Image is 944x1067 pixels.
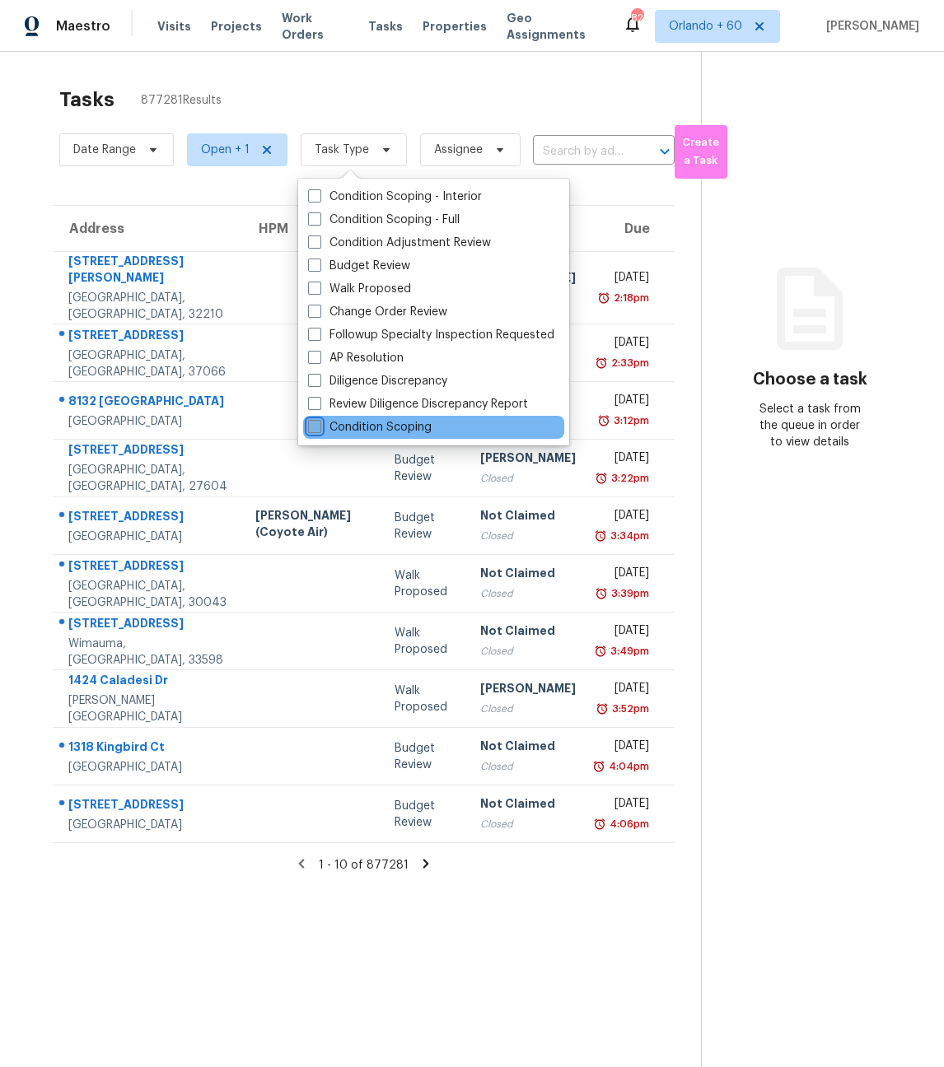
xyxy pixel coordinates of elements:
div: [STREET_ADDRESS] [68,615,229,636]
span: Create a Task [683,133,719,171]
th: HPM [242,206,381,252]
div: [GEOGRAPHIC_DATA] [68,529,229,545]
div: [DATE] [602,392,649,412]
span: Assignee [434,142,483,158]
div: [DATE] [602,565,649,585]
label: Condition Scoping - Interior [308,189,482,205]
label: Diligence Discrepancy [308,373,447,389]
div: 8132 [GEOGRAPHIC_DATA] [68,393,229,413]
label: Walk Proposed [308,281,411,297]
div: Not Claimed [480,507,576,528]
div: Budget Review [395,740,454,773]
div: 4:06pm [606,816,649,832]
div: [PERSON_NAME] (Coyote Air) [255,507,368,544]
div: [GEOGRAPHIC_DATA] [68,817,229,833]
span: 877281 Results [141,92,222,109]
div: 821 [631,10,643,26]
img: Overdue Alarm Icon [595,355,608,371]
img: Overdue Alarm Icon [595,470,608,487]
div: [GEOGRAPHIC_DATA], [GEOGRAPHIC_DATA], 27604 [68,462,229,495]
div: Not Claimed [480,622,576,643]
span: Projects [211,18,262,35]
div: Select a task from the queue in order to view details [756,401,864,450]
div: [STREET_ADDRESS][PERSON_NAME] [68,253,229,290]
div: Closed [480,470,576,487]
label: Condition Adjustment Review [308,235,491,251]
span: Tasks [368,21,403,32]
img: Overdue Alarm Icon [597,412,610,429]
div: [PERSON_NAME] [480,680,576,701]
span: Open + 1 [201,142,250,158]
div: Not Claimed [480,565,576,585]
div: Not Claimed [480,738,576,758]
span: Properties [423,18,487,35]
div: [DATE] [602,450,649,470]
div: [DATE] [602,738,649,758]
label: Review Diligence Discrepancy Report [308,396,528,412]
button: Open [653,140,676,163]
div: Walk Proposed [395,567,454,600]
div: [DATE] [602,795,649,816]
div: Wimauma, [GEOGRAPHIC_DATA], 33598 [68,636,229,669]
th: Address [53,206,242,252]
label: Condition Scoping - Full [308,212,460,228]
img: Overdue Alarm Icon [593,816,606,832]
div: 2:33pm [608,355,649,371]
div: Walk Proposed [395,625,454,658]
span: Geo Assignments [507,10,603,43]
span: 1 - 10 of 877281 [319,860,409,871]
div: [DATE] [602,269,649,290]
img: Overdue Alarm Icon [597,290,610,306]
img: Overdue Alarm Icon [594,528,607,544]
label: Condition Scoping [308,419,432,436]
div: 3:12pm [610,412,649,429]
div: [DATE] [602,622,649,643]
span: [PERSON_NAME] [820,18,919,35]
div: [GEOGRAPHIC_DATA], [GEOGRAPHIC_DATA], 37066 [68,347,229,380]
label: Change Order Review [308,304,447,320]
img: Overdue Alarm Icon [595,585,608,602]
div: [GEOGRAPHIC_DATA], [GEOGRAPHIC_DATA], 30043 [68,578,229,611]
div: Closed [480,758,576,775]
span: Date Range [73,142,136,158]
div: [GEOGRAPHIC_DATA] [68,759,229,776]
div: [DATE] [602,680,649,701]
img: Overdue Alarm Icon [592,758,605,775]
label: AP Resolution [308,350,404,366]
div: Closed [480,528,576,544]
div: [GEOGRAPHIC_DATA] [68,413,229,430]
div: [DATE] [602,334,649,355]
div: 3:52pm [609,701,649,717]
div: Closed [480,643,576,659]
div: 1424 Caladesi Dr [68,672,229,692]
div: 3:49pm [607,643,649,659]
span: Orlando + 60 [669,18,742,35]
div: [STREET_ADDRESS] [68,508,229,529]
div: Closed [480,585,576,602]
span: Visits [157,18,191,35]
div: Not Claimed [480,795,576,816]
div: Budget Review [395,510,454,543]
div: 2:18pm [610,290,649,306]
div: Closed [480,701,576,717]
div: [STREET_ADDRESS] [68,327,229,347]
div: [STREET_ADDRESS] [68,557,229,578]
button: Create a Task [675,125,727,179]
th: Due [589,206,675,252]
div: [STREET_ADDRESS] [68,796,229,817]
div: [PERSON_NAME] [480,450,576,470]
div: Walk Proposed [395,683,454,715]
div: Budget Review [395,798,454,831]
span: Maestro [56,18,110,35]
div: 3:39pm [608,585,649,602]
div: Budget Review [395,452,454,485]
div: 4:04pm [605,758,649,775]
div: Closed [480,816,576,832]
span: Task Type [315,142,369,158]
label: Followup Specialty Inspection Requested [308,327,554,343]
div: [DATE] [602,507,649,528]
div: [GEOGRAPHIC_DATA], [GEOGRAPHIC_DATA], 32210 [68,290,229,323]
div: 3:34pm [607,528,649,544]
h3: Choose a task [753,371,867,388]
img: Overdue Alarm Icon [594,643,607,659]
